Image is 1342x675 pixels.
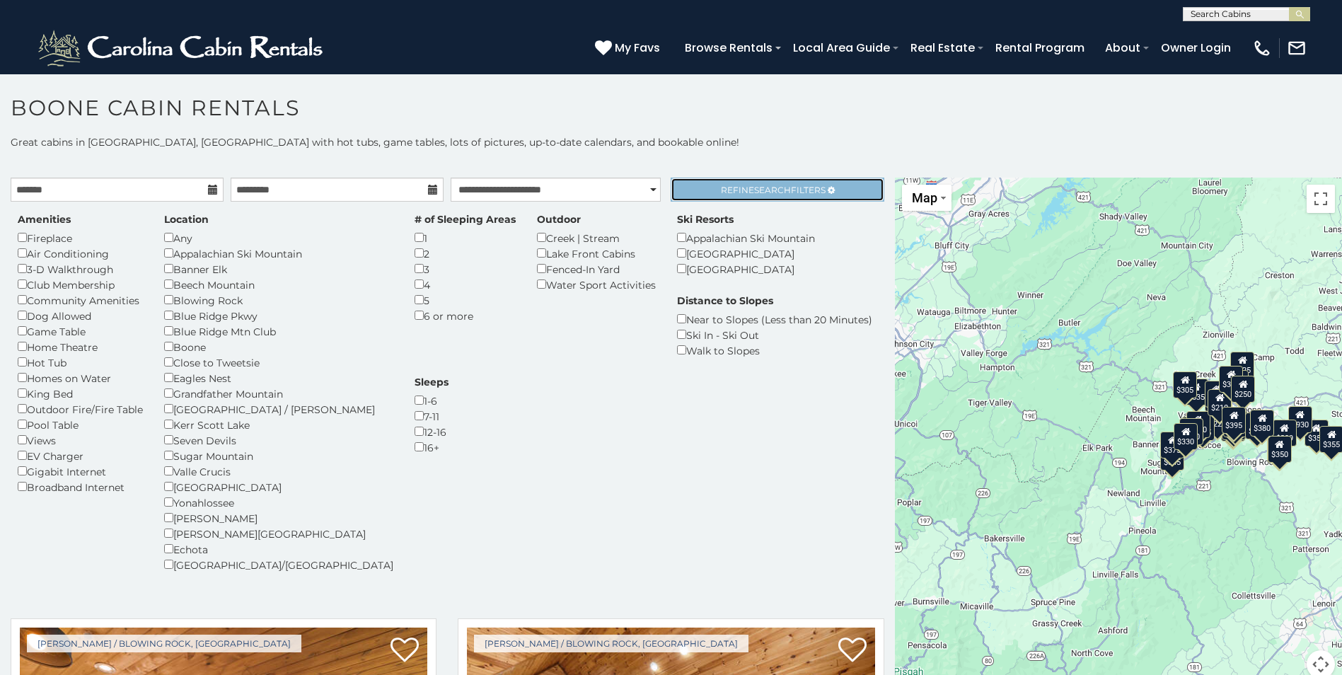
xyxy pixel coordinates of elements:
[415,212,516,226] label: # of Sleeping Areas
[678,35,780,60] a: Browse Rentals
[1219,366,1243,393] div: $320
[1208,389,1232,416] div: $210
[415,292,516,308] div: 5
[838,636,867,666] a: Add to favorites
[18,386,143,401] div: King Bed
[18,246,143,261] div: Air Conditioning
[18,323,143,339] div: Game Table
[164,212,209,226] label: Location
[474,635,748,652] a: [PERSON_NAME] / Blowing Rock, [GEOGRAPHIC_DATA]
[988,35,1092,60] a: Rental Program
[164,230,393,246] div: Any
[903,35,982,60] a: Real Estate
[615,39,660,57] span: My Favs
[415,230,516,246] div: 1
[721,185,826,195] span: Refine Filters
[1205,405,1230,432] div: $225
[18,370,143,386] div: Homes on Water
[1173,371,1197,398] div: $305
[18,261,143,277] div: 3-D Walkthrough
[1288,406,1312,433] div: $930
[1305,420,1329,446] div: $355
[164,308,393,323] div: Blue Ridge Pkwy
[1186,411,1210,438] div: $400
[164,526,393,541] div: [PERSON_NAME][GEOGRAPHIC_DATA]
[164,448,393,463] div: Sugar Mountain
[164,246,393,261] div: Appalachian Ski Mountain
[912,190,937,205] span: Map
[415,261,516,277] div: 3
[1174,423,1198,450] div: $330
[35,27,329,69] img: White-1-2.png
[1252,38,1272,58] img: phone-regular-white.png
[415,408,449,424] div: 7-11
[677,246,815,261] div: [GEOGRAPHIC_DATA]
[164,401,393,417] div: [GEOGRAPHIC_DATA] / [PERSON_NAME]
[595,39,664,57] a: My Favs
[18,212,71,226] label: Amenities
[415,246,516,261] div: 2
[164,370,393,386] div: Eagles Nest
[164,417,393,432] div: Kerr Scott Lake
[786,35,897,60] a: Local Area Guide
[415,375,449,389] label: Sleeps
[164,292,393,308] div: Blowing Rock
[18,463,143,479] div: Gigabit Internet
[18,230,143,246] div: Fireplace
[18,417,143,432] div: Pool Table
[164,339,393,354] div: Boone
[18,401,143,417] div: Outdoor Fire/Fire Table
[537,212,581,226] label: Outdoor
[18,277,143,292] div: Club Membership
[1179,418,1203,445] div: $400
[537,277,656,292] div: Water Sport Activities
[1268,436,1292,463] div: $350
[677,230,815,246] div: Appalachian Ski Mountain
[1250,410,1274,437] div: $380
[1205,381,1229,408] div: $565
[164,495,393,510] div: Yonahlossee
[415,277,516,292] div: 4
[18,292,143,308] div: Community Amenities
[677,212,734,226] label: Ski Resorts
[164,463,393,479] div: Valle Crucis
[671,178,884,202] a: RefineSearchFilters
[677,327,872,342] div: Ski In - Ski Out
[164,354,393,370] div: Close to Tweetsie
[1098,35,1147,60] a: About
[18,448,143,463] div: EV Charger
[164,432,393,448] div: Seven Devils
[537,230,656,246] div: Creek | Stream
[27,635,301,652] a: [PERSON_NAME] / Blowing Rock, [GEOGRAPHIC_DATA]
[1154,35,1238,60] a: Owner Login
[18,479,143,495] div: Broadband Internet
[677,342,872,358] div: Walk to Slopes
[164,541,393,557] div: Echota
[391,636,419,666] a: Add to favorites
[1307,185,1335,213] button: Toggle fullscreen view
[18,308,143,323] div: Dog Allowed
[164,277,393,292] div: Beech Mountain
[1160,432,1184,458] div: $375
[537,261,656,277] div: Fenced-In Yard
[415,393,449,408] div: 1-6
[164,510,393,526] div: [PERSON_NAME]
[677,311,872,327] div: Near to Slopes (Less than 20 Minutes)
[1272,420,1296,446] div: $299
[1222,407,1246,434] div: $395
[415,424,449,439] div: 12-16
[537,246,656,261] div: Lake Front Cabins
[1231,376,1255,403] div: $250
[164,386,393,401] div: Grandfather Mountain
[1287,38,1307,58] img: mail-regular-white.png
[164,261,393,277] div: Banner Elk
[754,185,791,195] span: Search
[164,479,393,495] div: [GEOGRAPHIC_DATA]
[18,432,143,448] div: Views
[1230,352,1254,379] div: $525
[415,308,516,323] div: 6 or more
[677,261,815,277] div: [GEOGRAPHIC_DATA]
[18,339,143,354] div: Home Theatre
[164,557,393,572] div: [GEOGRAPHIC_DATA]/[GEOGRAPHIC_DATA]
[677,294,773,308] label: Distance to Slopes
